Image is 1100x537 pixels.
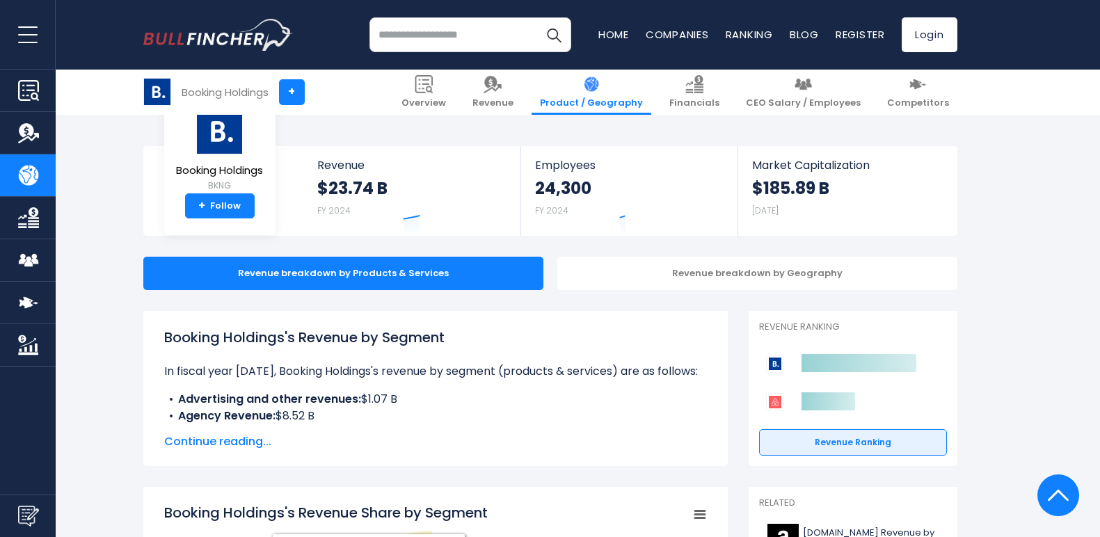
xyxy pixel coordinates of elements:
[746,97,861,109] span: CEO Salary / Employees
[143,19,293,51] a: Go to homepage
[143,257,543,290] div: Revenue breakdown by Products & Services
[143,19,293,51] img: bullfincher logo
[738,146,955,236] a: Market Capitalization $185.89 B [DATE]
[521,146,738,236] a: Employees 24,300 FY 2024
[317,159,507,172] span: Revenue
[536,17,571,52] button: Search
[164,503,488,522] tspan: Booking Holdings's Revenue Share by Segment
[317,177,388,199] strong: $23.74 B
[164,327,707,348] h1: Booking Holdings's Revenue by Segment
[726,27,773,42] a: Ranking
[198,200,205,212] strong: +
[178,408,276,424] b: Agency Revenue:
[196,108,244,154] img: BKNG logo
[393,70,454,115] a: Overview
[759,497,947,509] p: Related
[176,179,263,192] small: BKNG
[879,70,957,115] a: Competitors
[532,70,651,115] a: Product / Geography
[164,408,707,424] li: $8.52 B
[303,146,521,236] a: Revenue $23.74 B FY 2024
[738,70,869,115] a: CEO Salary / Employees
[472,97,513,109] span: Revenue
[279,79,305,105] a: +
[557,257,957,290] div: Revenue breakdown by Geography
[669,97,719,109] span: Financials
[535,159,724,172] span: Employees
[185,193,255,218] a: +Follow
[464,70,522,115] a: Revenue
[766,355,784,373] img: Booking Holdings competitors logo
[766,393,784,411] img: Airbnb competitors logo
[759,429,947,456] a: Revenue Ranking
[175,107,264,194] a: Booking Holdings BKNG
[902,17,957,52] a: Login
[176,165,263,177] span: Booking Holdings
[790,27,819,42] a: Blog
[164,433,707,450] span: Continue reading...
[178,391,361,407] b: Advertising and other revenues:
[752,159,941,172] span: Market Capitalization
[164,391,707,408] li: $1.07 B
[401,97,446,109] span: Overview
[540,97,643,109] span: Product / Geography
[836,27,885,42] a: Register
[887,97,949,109] span: Competitors
[661,70,728,115] a: Financials
[317,205,351,216] small: FY 2024
[535,177,591,199] strong: 24,300
[144,79,170,105] img: BKNG logo
[535,205,568,216] small: FY 2024
[759,321,947,333] p: Revenue Ranking
[752,205,779,216] small: [DATE]
[182,84,269,100] div: Booking Holdings
[646,27,709,42] a: Companies
[164,363,707,380] p: In fiscal year [DATE], Booking Holdings's revenue by segment (products & services) are as follows:
[752,177,829,199] strong: $185.89 B
[598,27,629,42] a: Home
